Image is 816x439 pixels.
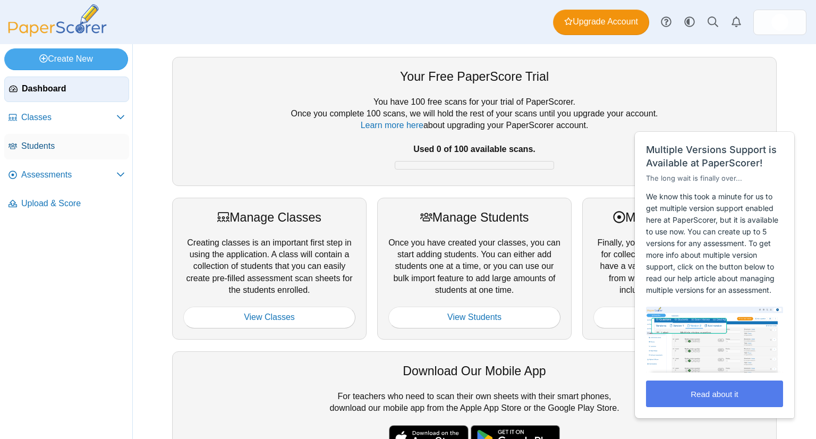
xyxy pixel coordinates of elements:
[753,10,806,35] a: ps.jujrQmLhCdFvK8Se
[21,112,116,123] span: Classes
[183,362,766,379] div: Download Our Mobile App
[21,140,125,152] span: Students
[4,163,129,188] a: Assessments
[725,11,748,34] a: Alerts
[630,106,801,424] iframe: Help Scout Beacon - Messages and Notifications
[388,307,560,328] a: View Students
[553,10,649,35] a: Upgrade Account
[4,77,129,102] a: Dashboard
[388,209,560,226] div: Manage Students
[4,29,110,38] a: PaperScorer
[172,198,367,340] div: Creating classes is an important first step in using the application. A class will contain a coll...
[771,14,788,31] span: Casey Staggs
[593,209,766,226] div: Manage Assessments
[21,169,116,181] span: Assessments
[593,307,766,328] a: View Assessments
[4,105,129,131] a: Classes
[582,198,777,340] div: Finally, you will want to create assessments for collecting data from your students. We have a va...
[183,96,766,175] div: You have 100 free scans for your trial of PaperScorer. Once you complete 100 scans, we will hold ...
[183,307,355,328] a: View Classes
[183,68,766,85] div: Your Free PaperScore Trial
[22,83,124,95] span: Dashboard
[377,198,572,340] div: Once you have created your classes, you can start adding students. You can either add students on...
[4,48,128,70] a: Create New
[413,145,535,154] b: Used 0 of 100 available scans.
[771,14,788,31] img: ps.jujrQmLhCdFvK8Se
[4,191,129,217] a: Upload & Score
[564,16,638,28] span: Upgrade Account
[4,134,129,159] a: Students
[21,198,125,209] span: Upload & Score
[361,121,423,130] a: Learn more here
[4,4,110,37] img: PaperScorer
[183,209,355,226] div: Manage Classes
